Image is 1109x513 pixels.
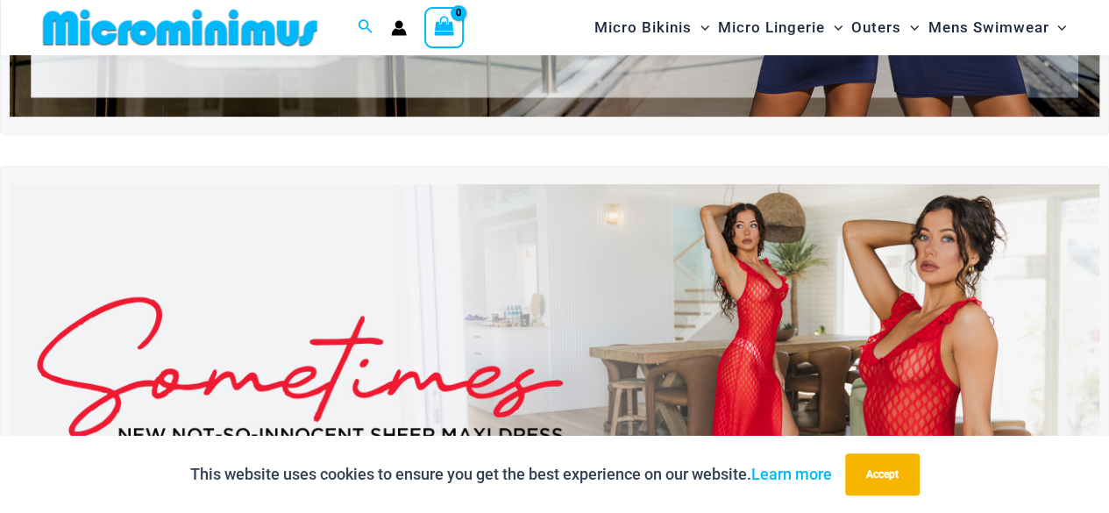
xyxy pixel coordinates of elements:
[594,5,692,50] span: Micro Bikinis
[424,7,465,47] a: View Shopping Cart, empty
[190,461,832,488] p: This website uses cookies to ensure you get the best experience on our website.
[847,5,923,50] a: OutersMenu ToggleMenu Toggle
[825,5,842,50] span: Menu Toggle
[1049,5,1066,50] span: Menu Toggle
[36,8,324,47] img: MM SHOP LOGO FLAT
[590,5,714,50] a: Micro BikinisMenu ToggleMenu Toggle
[692,5,709,50] span: Menu Toggle
[714,5,847,50] a: Micro LingerieMenu ToggleMenu Toggle
[928,5,1049,50] span: Mens Swimwear
[718,5,825,50] span: Micro Lingerie
[751,465,832,483] a: Learn more
[845,453,920,495] button: Accept
[391,20,407,36] a: Account icon link
[923,5,1070,50] a: Mens SwimwearMenu ToggleMenu Toggle
[587,3,1074,53] nav: Site Navigation
[851,5,901,50] span: Outers
[358,17,373,39] a: Search icon link
[901,5,919,50] span: Menu Toggle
